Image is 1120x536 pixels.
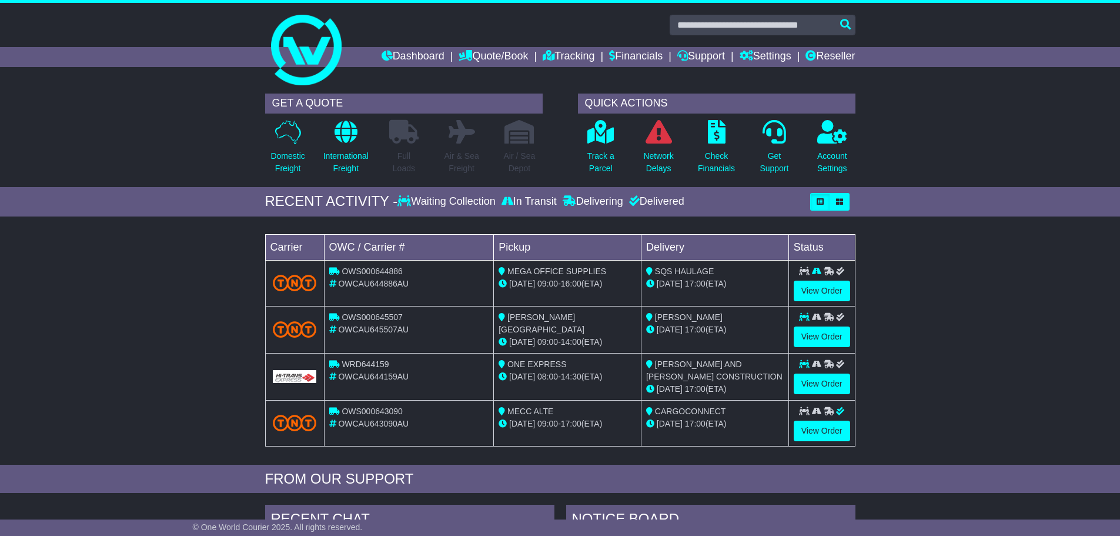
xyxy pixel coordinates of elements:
[759,119,789,181] a: GetSupport
[338,279,409,288] span: OWCAU644886AU
[389,150,419,175] p: Full Loads
[499,371,636,383] div: - (ETA)
[509,279,535,288] span: [DATE]
[499,278,636,290] div: - (ETA)
[444,150,479,175] p: Air & Sea Freight
[817,119,848,181] a: AccountSettings
[657,419,683,428] span: [DATE]
[509,372,535,381] span: [DATE]
[273,275,317,291] img: TNT_Domestic.png
[273,321,317,337] img: TNT_Domestic.png
[504,150,536,175] p: Air / Sea Depot
[685,325,706,334] span: 17:00
[677,47,725,67] a: Support
[561,279,581,288] span: 16:00
[788,234,855,260] td: Status
[643,150,673,175] p: Network Delays
[609,47,663,67] a: Financials
[537,372,558,381] span: 08:00
[397,195,498,208] div: Waiting Collection
[499,312,584,334] span: [PERSON_NAME] [GEOGRAPHIC_DATA]
[265,94,543,114] div: GET A QUOTE
[646,383,784,395] div: (ETA)
[324,234,494,260] td: OWC / Carrier #
[760,150,788,175] p: Get Support
[543,47,594,67] a: Tracking
[494,234,641,260] td: Pickup
[657,384,683,394] span: [DATE]
[537,337,558,347] span: 09:00
[342,312,403,322] span: OWS000645507
[323,150,369,175] p: International Freight
[509,419,535,428] span: [DATE]
[507,407,553,416] span: MECC ALTE
[561,337,581,347] span: 14:00
[657,325,683,334] span: [DATE]
[578,94,855,114] div: QUICK ACTIONS
[560,195,626,208] div: Delivering
[323,119,369,181] a: InternationalFreight
[499,336,636,348] div: - (ETA)
[509,337,535,347] span: [DATE]
[794,327,850,347] a: View Order
[273,415,317,431] img: TNT_Domestic.png
[342,267,403,276] span: OWS000644886
[338,419,409,428] span: OWCAU643090AU
[270,119,305,181] a: DomesticFreight
[587,150,614,175] p: Track a Parcel
[697,119,735,181] a: CheckFinancials
[338,325,409,334] span: OWCAU645507AU
[685,384,706,394] span: 17:00
[646,418,784,430] div: (ETA)
[655,312,723,322] span: [PERSON_NAME]
[561,419,581,428] span: 17:00
[338,372,409,381] span: OWCAU644159AU
[265,234,324,260] td: Carrier
[655,407,726,416] span: CARGOCONNECT
[561,372,581,381] span: 14:30
[342,407,403,416] span: OWS000643090
[657,279,683,288] span: [DATE]
[499,418,636,430] div: - (ETA)
[507,359,566,369] span: ONE EXPRESS
[646,324,784,336] div: (ETA)
[817,150,847,175] p: Account Settings
[459,47,528,67] a: Quote/Book
[698,150,735,175] p: Check Financials
[537,279,558,288] span: 09:00
[646,359,783,381] span: [PERSON_NAME] AND [PERSON_NAME] CONSTRUCTION
[265,193,398,210] div: RECENT ACTIVITY -
[641,234,788,260] td: Delivery
[643,119,674,181] a: NetworkDelays
[794,281,850,301] a: View Order
[193,522,363,532] span: © One World Courier 2025. All rights reserved.
[794,374,850,394] a: View Order
[587,119,615,181] a: Track aParcel
[646,278,784,290] div: (ETA)
[265,471,855,488] div: FROM OUR SUPPORT
[273,370,317,383] img: GetCarrierServiceLogo
[685,419,706,428] span: 17:00
[805,47,855,67] a: Reseller
[270,150,305,175] p: Domestic Freight
[382,47,444,67] a: Dashboard
[740,47,791,67] a: Settings
[794,421,850,441] a: View Order
[499,195,560,208] div: In Transit
[507,267,606,276] span: MEGA OFFICE SUPPLIES
[537,419,558,428] span: 09:00
[342,359,389,369] span: WRD644159
[685,279,706,288] span: 17:00
[626,195,684,208] div: Delivered
[655,267,714,276] span: SQS HAULAGE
